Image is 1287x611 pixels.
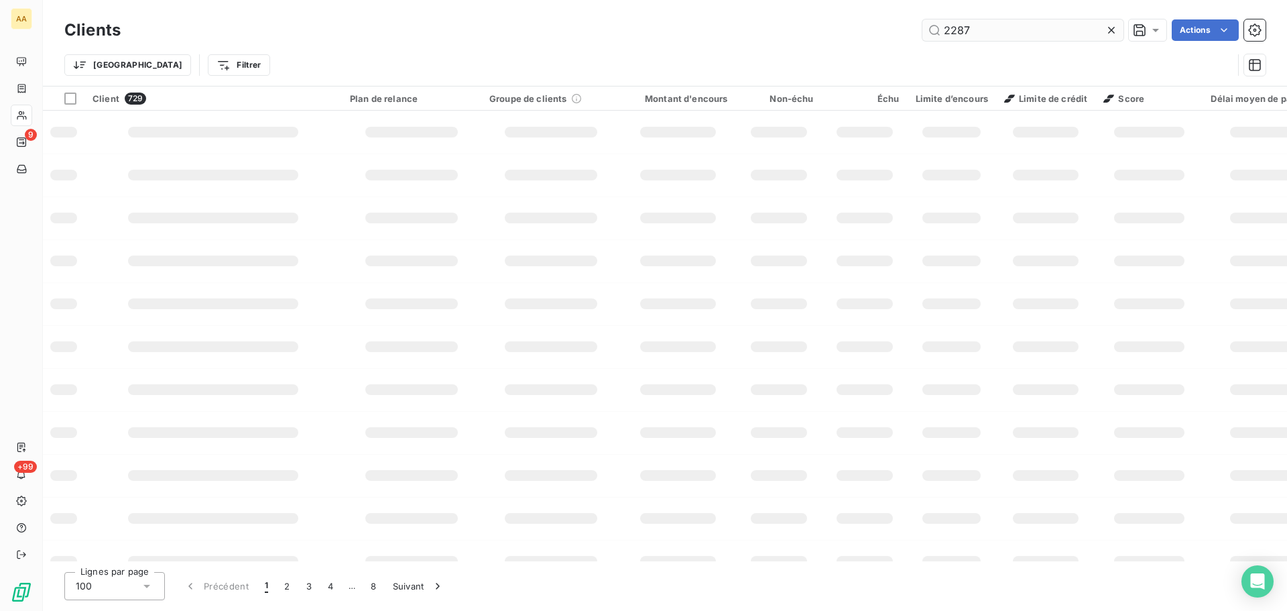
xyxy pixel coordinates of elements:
[14,461,37,473] span: +99
[11,581,32,603] img: Logo LeanPay
[265,579,268,593] span: 1
[1103,93,1144,104] span: Score
[93,93,119,104] span: Client
[489,93,567,104] span: Groupe de clients
[298,572,320,600] button: 3
[629,93,728,104] div: Montant d'encours
[320,572,341,600] button: 4
[916,93,988,104] div: Limite d’encours
[176,572,257,600] button: Précédent
[350,93,473,104] div: Plan de relance
[1241,565,1274,598] div: Open Intercom Messenger
[385,572,452,600] button: Suivant
[208,54,269,76] button: Filtrer
[76,579,92,593] span: 100
[744,93,814,104] div: Non-échu
[11,8,32,30] div: AA
[830,93,900,104] div: Échu
[922,19,1123,41] input: Rechercher
[276,572,298,600] button: 2
[64,54,191,76] button: [GEOGRAPHIC_DATA]
[363,572,384,600] button: 8
[257,572,276,600] button: 1
[1004,93,1087,104] span: Limite de crédit
[25,129,37,141] span: 9
[1172,19,1239,41] button: Actions
[125,93,146,105] span: 729
[341,575,363,597] span: …
[64,18,121,42] h3: Clients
